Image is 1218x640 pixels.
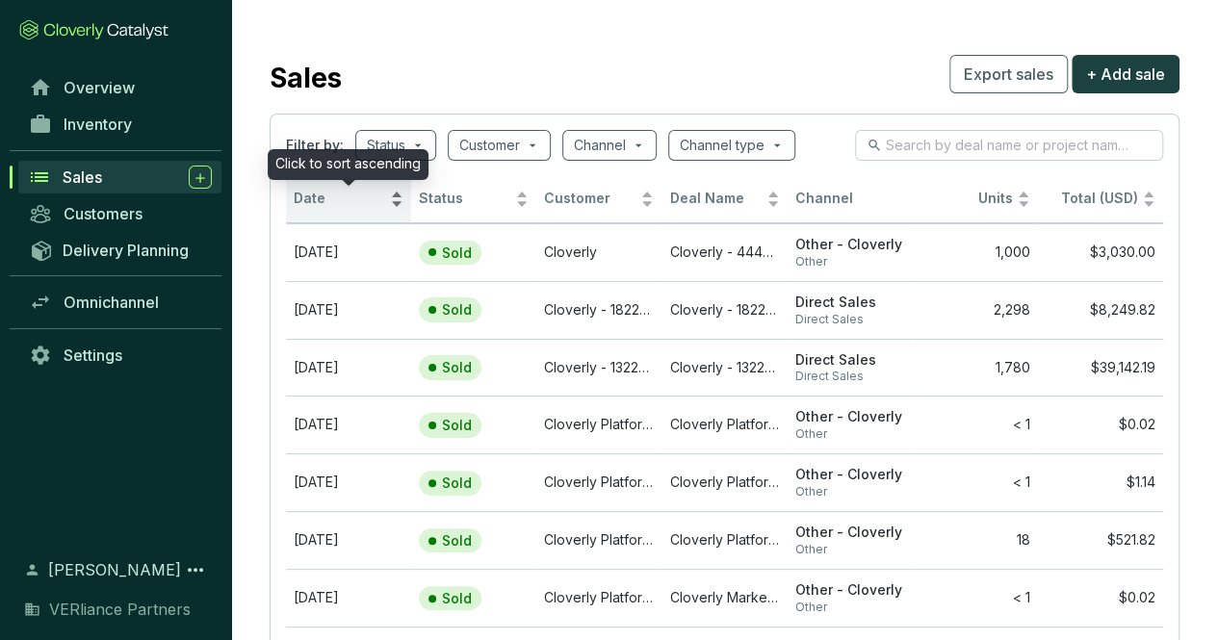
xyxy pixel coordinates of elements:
[795,351,905,370] span: Direct Sales
[661,569,787,627] td: Cloverly Marketplace Bukaleba Forest Project May 30
[795,236,905,254] span: Other - Cloverly
[913,176,1038,223] th: Units
[286,339,411,397] td: Aug 30 2024
[661,176,787,223] th: Deal Name
[19,339,221,371] a: Settings
[286,511,411,569] td: Sep 26 2024
[536,339,661,397] td: Cloverly - 13220315984
[669,190,762,208] span: Deal Name
[1038,396,1163,453] td: $0.02
[286,223,411,281] td: Sep 24 2025
[661,511,787,569] td: Cloverly Platform Vichada Climate Reforestation Project (PAZ) Sep 26
[286,453,411,511] td: Oct 29 2024
[19,234,221,266] a: Delivery Planning
[1038,569,1163,627] td: $0.02
[536,511,661,569] td: Cloverly Platform Buyer
[64,115,132,134] span: Inventory
[64,293,159,312] span: Omnichannel
[913,223,1038,281] td: 1,000
[795,581,905,600] span: Other - Cloverly
[442,359,472,376] p: Sold
[913,281,1038,339] td: 2,298
[536,176,661,223] th: Customer
[286,176,411,223] th: Date
[1038,453,1163,511] td: $1.14
[411,176,536,223] th: Status
[442,474,472,492] p: Sold
[442,244,472,262] p: Sold
[64,204,143,223] span: Customers
[964,63,1053,86] span: Export sales
[19,197,221,230] a: Customers
[294,190,386,208] span: Date
[913,511,1038,569] td: 18
[286,281,411,339] td: Sep 24 2024
[442,590,472,607] p: Sold
[913,339,1038,397] td: 1,780
[536,569,661,627] td: Cloverly Platform Buyer
[286,136,344,155] span: Filter by:
[795,312,905,327] span: Direct Sales
[536,281,661,339] td: Cloverly - 18226368294
[886,135,1134,156] input: Search by deal name or project name...
[795,542,905,557] span: Other
[661,281,787,339] td: Cloverly - 18226368294
[661,396,787,453] td: Cloverly Platform Bukaleba Forest Project Dec 17
[795,408,905,426] span: Other - Cloverly
[913,453,1038,511] td: < 1
[18,161,221,193] a: Sales
[536,223,661,281] td: Cloverly
[1038,339,1163,397] td: $39,142.19
[48,558,181,581] span: [PERSON_NAME]
[286,396,411,453] td: Dec 16 2024
[661,339,787,397] td: Cloverly - 13220315984
[1038,281,1163,339] td: $8,249.82
[913,569,1038,627] td: < 1
[795,254,905,269] span: Other
[949,55,1068,93] button: Export sales
[795,369,905,384] span: Direct Sales
[1072,55,1179,93] button: + Add sale
[442,301,472,319] p: Sold
[19,71,221,104] a: Overview
[1038,511,1163,569] td: $521.82
[795,524,905,542] span: Other - Cloverly
[63,241,189,260] span: Delivery Planning
[788,176,913,223] th: Channel
[536,453,661,511] td: Cloverly Platform Buyer
[536,396,661,453] td: Cloverly Platform Buyer
[49,598,191,621] span: VERliance Partners
[661,223,787,281] td: Cloverly - 44454032012
[19,286,221,319] a: Omnichannel
[920,190,1013,208] span: Units
[419,190,511,208] span: Status
[795,484,905,499] span: Other
[286,569,411,627] td: May 30 2023
[19,108,221,141] a: Inventory
[1061,190,1138,206] span: Total (USD)
[64,346,122,365] span: Settings
[1038,223,1163,281] td: $3,030.00
[913,396,1038,453] td: < 1
[795,466,905,484] span: Other - Cloverly
[1086,63,1165,86] span: + Add sale
[442,417,472,434] p: Sold
[544,190,636,208] span: Customer
[64,78,135,97] span: Overview
[795,426,905,442] span: Other
[795,294,905,312] span: Direct Sales
[268,149,428,180] div: Click to sort ascending
[270,58,342,98] h2: Sales
[795,600,905,615] span: Other
[63,167,102,187] span: Sales
[442,532,472,550] p: Sold
[661,453,787,511] td: Cloverly Platform Vichada Climate Reforestation Project (PAZ) Oct 29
